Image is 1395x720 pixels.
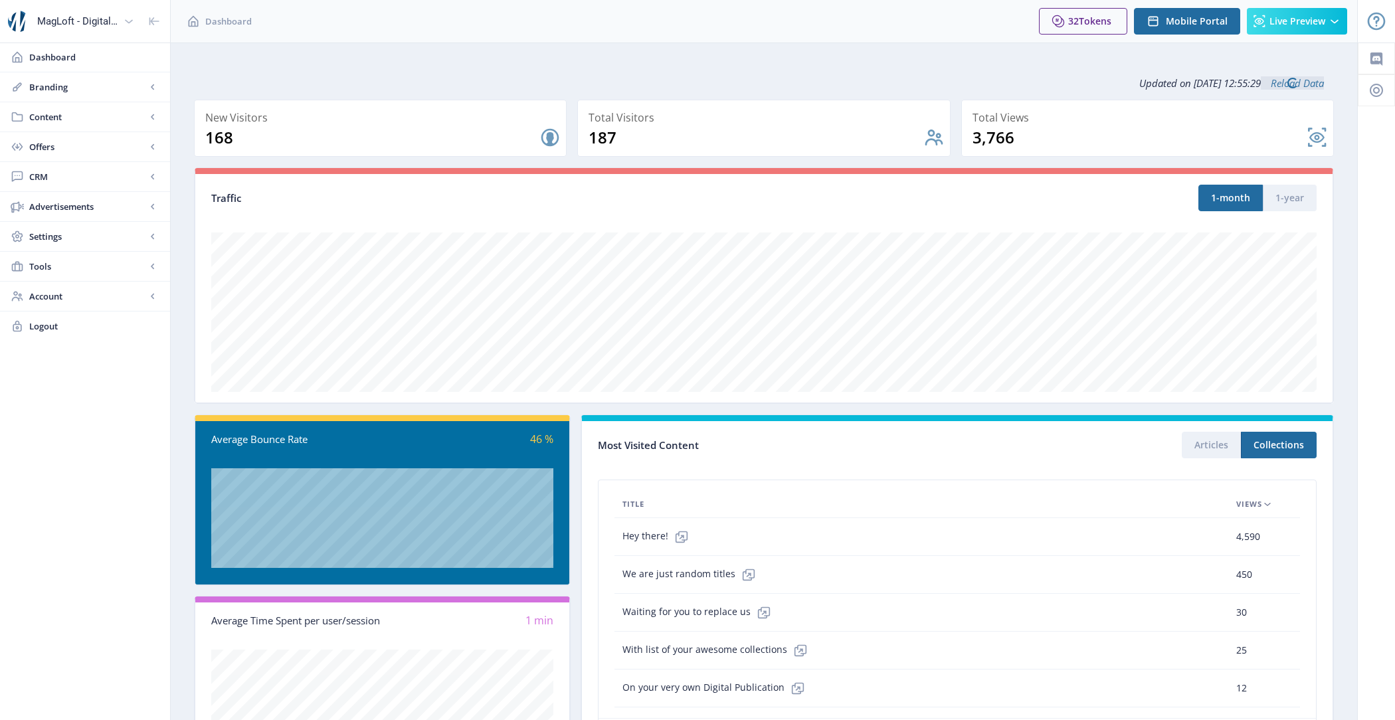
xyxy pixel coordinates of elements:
span: 4,590 [1236,529,1260,545]
span: Live Preview [1269,16,1325,27]
span: CRM [29,170,146,183]
span: Logout [29,319,159,333]
div: Total Views [973,108,1328,127]
span: We are just random titles [622,561,762,588]
div: 1 min [383,613,554,628]
span: Title [622,496,644,512]
span: Views [1236,496,1262,512]
span: 450 [1236,567,1252,583]
span: Mobile Portal [1166,16,1228,27]
div: Average Bounce Rate [211,432,383,447]
span: Hey there! [622,523,695,550]
span: Dashboard [29,50,159,64]
span: 12 [1236,680,1247,696]
span: Tools [29,260,146,273]
span: 30 [1236,604,1247,620]
button: Live Preview [1247,8,1347,35]
div: MagLoft - Digital Magazine [37,7,118,36]
button: Mobile Portal [1134,8,1240,35]
div: Updated on [DATE] 12:55:29 [194,66,1334,100]
div: Total Visitors [589,108,944,127]
span: On your very own Digital Publication [622,675,811,701]
div: Average Time Spent per user/session [211,613,383,628]
div: 168 [205,127,539,148]
span: 46 % [530,432,553,446]
button: 32Tokens [1039,8,1127,35]
span: With list of your awesome collections [622,637,814,664]
button: Collections [1241,432,1317,458]
span: Branding [29,80,146,94]
span: Dashboard [205,15,252,28]
span: Advertisements [29,200,146,213]
img: properties.app_icon.png [8,11,29,32]
span: Offers [29,140,146,153]
div: New Visitors [205,108,561,127]
span: Waiting for you to replace us [622,599,777,626]
span: Tokens [1079,15,1111,27]
span: 25 [1236,642,1247,658]
span: Account [29,290,146,303]
span: Content [29,110,146,124]
a: Reload Data [1261,76,1324,90]
div: Most Visited Content [598,435,957,456]
button: Articles [1182,432,1241,458]
div: 3,766 [973,127,1307,148]
button: 1-month [1198,185,1263,211]
button: 1-year [1263,185,1317,211]
div: Traffic [211,191,764,206]
div: 187 [589,127,923,148]
span: Settings [29,230,146,243]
